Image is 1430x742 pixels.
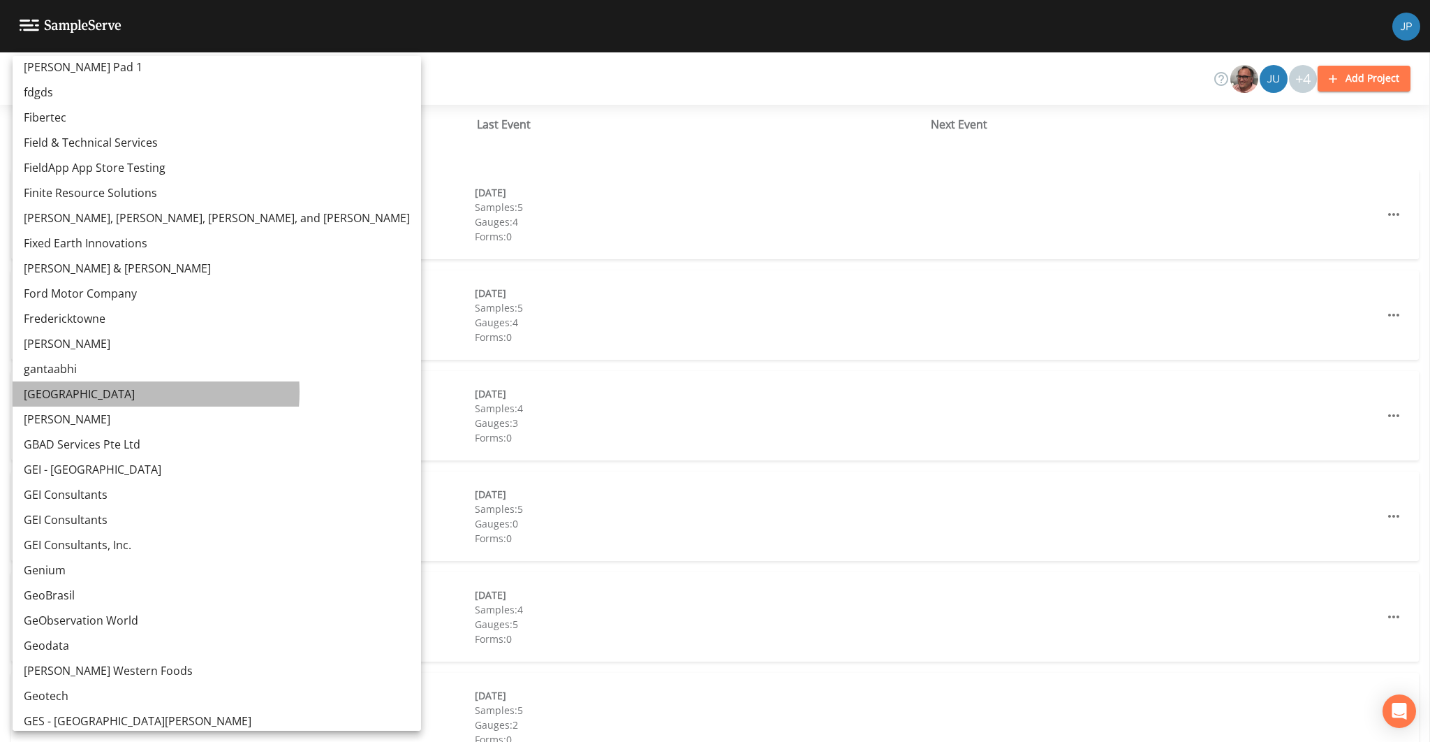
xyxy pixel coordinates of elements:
a: Ford Motor Company [13,281,421,306]
a: Field & Technical Services [13,130,421,155]
a: GBAD Services Pte Ltd [13,432,421,457]
a: GES - [GEOGRAPHIC_DATA][PERSON_NAME] [13,708,421,734]
a: [PERSON_NAME] Western Foods [13,658,421,683]
a: Fredericktowne [13,306,421,331]
a: [GEOGRAPHIC_DATA] [13,381,421,407]
a: GeObservation World [13,608,421,633]
a: GEI Consultants [13,507,421,532]
a: [PERSON_NAME] & [PERSON_NAME] [13,256,421,281]
a: Geodata [13,633,421,658]
a: [PERSON_NAME] [13,331,421,356]
div: Open Intercom Messenger [1383,694,1416,728]
a: GEI - [GEOGRAPHIC_DATA] [13,457,421,482]
a: [PERSON_NAME] [13,407,421,432]
a: GEI Consultants, Inc. [13,532,421,558]
a: Geotech [13,683,421,708]
a: fdgds [13,80,421,105]
a: FieldApp App Store Testing [13,155,421,180]
a: [PERSON_NAME] Pad 1 [13,54,421,80]
a: Finite Resource Solutions [13,180,421,205]
a: [PERSON_NAME], [PERSON_NAME], [PERSON_NAME], and [PERSON_NAME] [13,205,421,231]
a: GEI Consultants [13,482,421,507]
a: gantaabhi [13,356,421,381]
a: Genium [13,558,421,583]
a: Fixed Earth Innovations [13,231,421,256]
a: GeoBrasil [13,583,421,608]
a: Fibertec [13,105,421,130]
